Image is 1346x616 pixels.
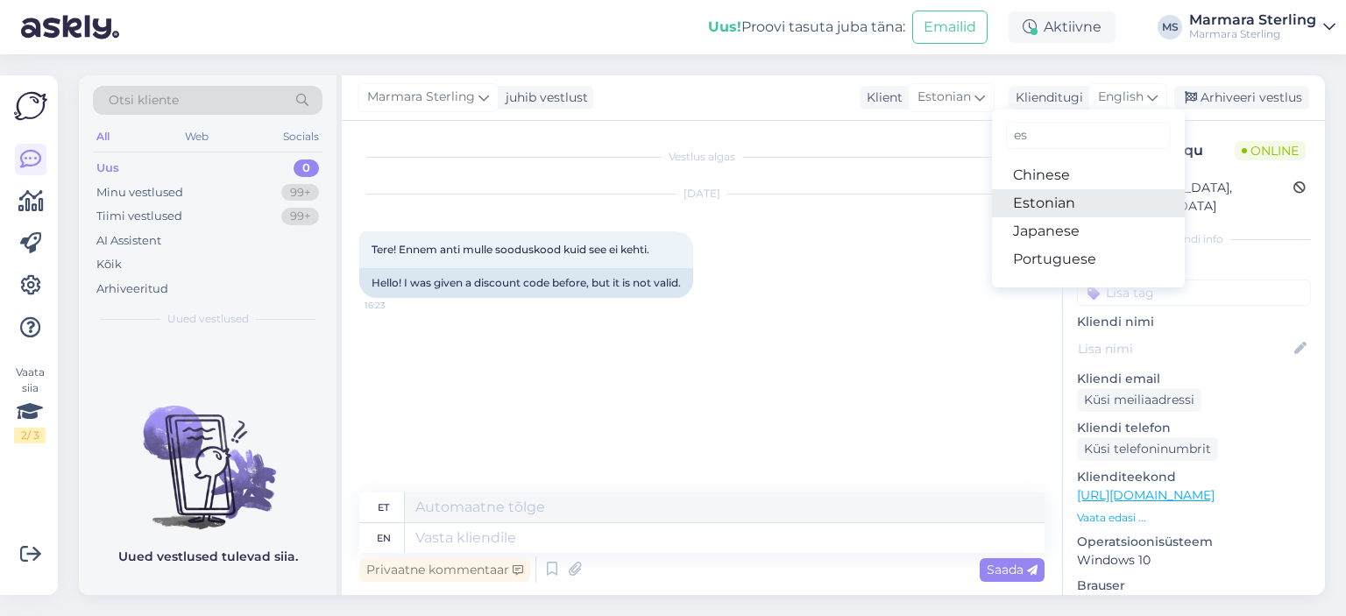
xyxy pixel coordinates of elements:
[860,89,903,107] div: Klient
[359,558,530,582] div: Privaatne kommentaar
[281,184,319,202] div: 99+
[118,548,298,566] p: Uued vestlused tulevad siia.
[181,125,212,148] div: Web
[96,159,119,177] div: Uus
[1077,388,1201,412] div: Küsi meiliaadressi
[1189,27,1316,41] div: Marmara Sterling
[14,428,46,443] div: 2 / 3
[708,17,905,38] div: Proovi tasuta juba täna:
[1158,15,1182,39] div: MS
[917,88,971,107] span: Estonian
[992,161,1185,189] a: Chinese
[1009,89,1083,107] div: Klienditugi
[1189,13,1335,41] a: Marmara SterlingMarmara Sterling
[79,374,336,532] img: No chats
[109,91,179,110] span: Otsi kliente
[912,11,988,44] button: Emailid
[1077,280,1311,306] input: Lisa tag
[96,280,168,298] div: Arhiveeritud
[987,562,1038,577] span: Saada
[281,208,319,225] div: 99+
[359,149,1045,165] div: Vestlus algas
[1077,231,1311,247] div: Kliendi info
[294,159,319,177] div: 0
[1077,551,1311,570] p: Windows 10
[367,88,475,107] span: Marmara Sterling
[96,232,161,250] div: AI Assistent
[1174,86,1309,110] div: Arhiveeri vestlus
[1082,179,1293,216] div: [GEOGRAPHIC_DATA], [GEOGRAPHIC_DATA]
[1077,258,1311,276] p: Kliendi tag'id
[96,256,122,273] div: Kõik
[1078,339,1291,358] input: Lisa nimi
[14,365,46,443] div: Vaata siia
[96,208,182,225] div: Tiimi vestlused
[1077,370,1311,388] p: Kliendi email
[1077,533,1311,551] p: Operatsioonisüsteem
[708,18,741,35] b: Uus!
[359,268,693,298] div: Hello! I was given a discount code before, but it is not valid.
[1077,419,1311,437] p: Kliendi telefon
[1077,577,1311,595] p: Brauser
[1077,487,1215,503] a: [URL][DOMAIN_NAME]
[1235,141,1306,160] span: Online
[1077,437,1218,461] div: Küsi telefoninumbrit
[1189,13,1316,27] div: Marmara Sterling
[93,125,113,148] div: All
[1077,510,1311,526] p: Vaata edasi ...
[377,523,391,553] div: en
[499,89,588,107] div: juhib vestlust
[1006,122,1171,149] input: Kirjuta, millist tag'i otsid
[359,186,1045,202] div: [DATE]
[14,89,47,123] img: Askly Logo
[992,189,1185,217] a: Estonian
[1077,468,1311,486] p: Klienditeekond
[992,245,1185,273] a: Portuguese
[280,125,322,148] div: Socials
[1098,88,1144,107] span: English
[1009,11,1116,43] div: Aktiivne
[96,184,183,202] div: Minu vestlused
[167,311,249,327] span: Uued vestlused
[992,217,1185,245] a: Japanese
[1077,313,1311,331] p: Kliendi nimi
[372,243,649,256] span: Tere! Ennem anti mulle sooduskood kuid see ei kehti.
[378,492,389,522] div: et
[365,299,430,312] span: 16:23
